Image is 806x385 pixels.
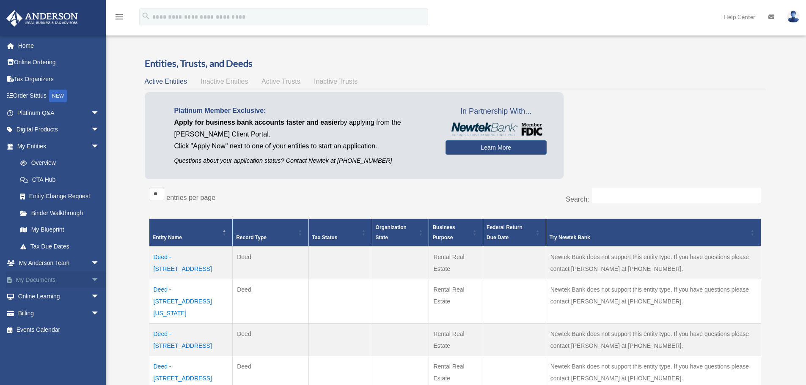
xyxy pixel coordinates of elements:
span: Apply for business bank accounts faster and easier [174,119,340,126]
td: Deed - [STREET_ADDRESS] [149,246,233,279]
td: Deed - [STREET_ADDRESS] [149,324,233,356]
a: My Entitiesarrow_drop_down [6,138,108,155]
a: Digital Productsarrow_drop_down [6,121,112,138]
label: Search: [566,196,589,203]
i: menu [114,12,124,22]
p: by applying from the [PERSON_NAME] Client Portal. [174,117,433,140]
a: Learn More [446,140,547,155]
th: Federal Return Due Date: Activate to sort [483,219,546,247]
p: Click "Apply Now" next to one of your entities to start an application. [174,140,433,152]
span: Tax Status [312,235,338,240]
td: Deed [233,246,308,279]
td: Newtek Bank does not support this entity type. If you have questions please contact [PERSON_NAME]... [546,279,761,324]
a: My Documentsarrow_drop_down [6,271,112,288]
a: Online Ordering [6,54,112,71]
th: Tax Status: Activate to sort [308,219,372,247]
i: search [141,11,151,21]
a: CTA Hub [12,171,108,188]
th: Organization State: Activate to sort [372,219,429,247]
img: Anderson Advisors Platinum Portal [4,10,80,27]
a: Tax Organizers [6,71,112,87]
span: In Partnership With... [446,105,547,118]
a: Binder Walkthrough [12,205,108,221]
a: My Blueprint [12,221,108,238]
td: Newtek Bank does not support this entity type. If you have questions please contact [PERSON_NAME]... [546,246,761,279]
td: Rental Real Estate [429,279,483,324]
a: Home [6,37,112,54]
span: Inactive Trusts [314,78,358,85]
span: Business Purpose [432,224,455,240]
p: Questions about your application status? Contact Newtek at [PHONE_NUMBER] [174,156,433,166]
a: Order StatusNEW [6,87,112,105]
span: arrow_drop_down [91,305,108,322]
a: Tax Due Dates [12,238,108,255]
span: Federal Return Due Date [487,224,523,240]
a: Billingarrow_drop_down [6,305,112,322]
span: arrow_drop_down [91,121,108,139]
span: arrow_drop_down [91,138,108,155]
span: arrow_drop_down [91,288,108,306]
td: Deed [233,279,308,324]
span: arrow_drop_down [91,271,108,289]
th: Record Type: Activate to sort [233,219,308,247]
td: Deed - [STREET_ADDRESS][US_STATE] [149,279,233,324]
a: Entity Change Request [12,188,108,205]
td: Rental Real Estate [429,246,483,279]
th: Try Newtek Bank : Activate to sort [546,219,761,247]
span: Organization State [376,224,407,240]
span: arrow_drop_down [91,104,108,122]
a: Platinum Q&Aarrow_drop_down [6,104,112,121]
span: Entity Name [153,235,182,240]
td: Deed [233,324,308,356]
h3: Entities, Trusts, and Deeds [145,57,765,70]
img: User Pic [787,11,800,23]
th: Entity Name: Activate to invert sorting [149,219,233,247]
span: arrow_drop_down [91,255,108,272]
span: Record Type [236,235,267,240]
td: Rental Real Estate [429,324,483,356]
p: Platinum Member Exclusive: [174,105,433,117]
a: Online Learningarrow_drop_down [6,288,112,305]
img: NewtekBankLogoSM.png [450,123,542,136]
td: Newtek Bank does not support this entity type. If you have questions please contact [PERSON_NAME]... [546,324,761,356]
div: NEW [49,90,67,102]
a: Overview [12,155,104,172]
th: Business Purpose: Activate to sort [429,219,483,247]
span: Active Trusts [261,78,300,85]
span: Inactive Entities [201,78,248,85]
a: Events Calendar [6,322,112,339]
a: menu [114,15,124,22]
label: entries per page [167,194,216,201]
a: My Anderson Teamarrow_drop_down [6,255,112,272]
div: Try Newtek Bank [550,232,748,243]
span: Active Entities [145,78,187,85]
